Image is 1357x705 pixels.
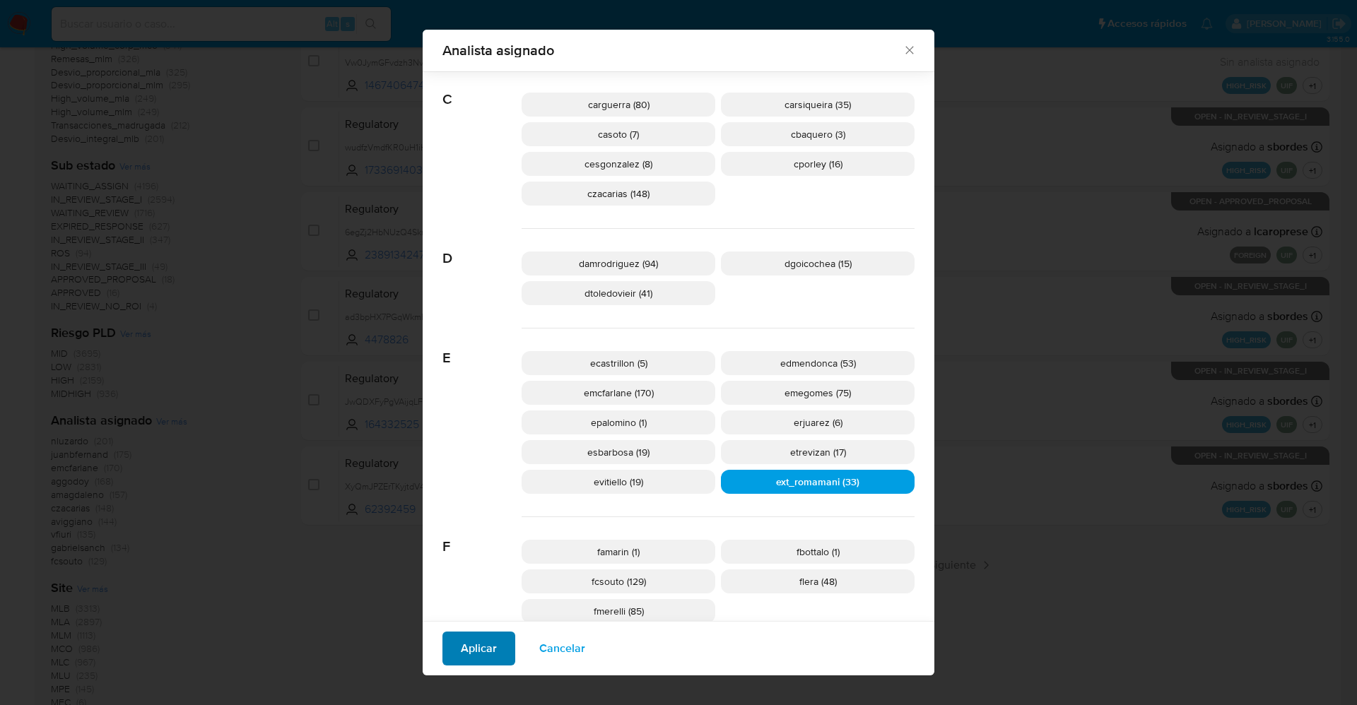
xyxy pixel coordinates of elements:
[780,356,856,370] span: edmendonca (53)
[588,97,650,112] span: carguerra (80)
[521,632,604,665] button: Cancelar
[461,633,497,664] span: Aplicar
[587,186,650,201] span: czacarias (148)
[794,415,842,429] span: erjuarez (6)
[903,43,915,56] button: Cerrar
[721,122,915,146] div: cbaquero (3)
[442,632,515,665] button: Aplicar
[598,127,639,141] span: casoto (7)
[442,517,522,555] span: F
[522,182,715,206] div: czacarias (148)
[721,410,915,434] div: erjuarez (6)
[797,545,840,559] span: fbottalo (1)
[785,386,851,400] span: emegomes (75)
[522,122,715,146] div: casoto (7)
[591,415,647,429] span: epalomino (1)
[584,386,654,400] span: emcfarlane (170)
[539,633,585,664] span: Cancelar
[791,127,845,141] span: cbaquero (3)
[522,569,715,593] div: fcsouto (129)
[721,251,915,276] div: dgoicochea (15)
[522,599,715,623] div: fmerelli (85)
[721,569,915,593] div: flera (48)
[522,281,715,305] div: dtoledovieir (41)
[721,440,915,464] div: etrevizan (17)
[579,256,658,271] span: damrodriguez (94)
[592,574,646,588] span: fcsouto (129)
[522,470,715,494] div: evitiello (19)
[721,351,915,375] div: edmendonca (53)
[442,328,522,367] span: E
[522,152,715,176] div: cesgonzalez (8)
[522,93,715,117] div: carguerra (80)
[522,251,715,276] div: damrodriguez (94)
[785,97,851,112] span: carsiqueira (35)
[522,351,715,375] div: ecastrillon (5)
[590,356,647,370] span: ecastrillon (5)
[522,410,715,434] div: epalomino (1)
[794,157,842,171] span: cporley (16)
[776,475,859,489] span: ext_romamani (33)
[442,43,903,57] span: Analista asignado
[597,545,640,559] span: famarin (1)
[721,152,915,176] div: cporley (16)
[721,540,915,564] div: fbottalo (1)
[594,604,644,618] span: fmerelli (85)
[522,381,715,405] div: emcfarlane (170)
[785,256,852,271] span: dgoicochea (15)
[442,70,522,108] span: C
[721,93,915,117] div: carsiqueira (35)
[721,381,915,405] div: emegomes (75)
[442,229,522,267] span: D
[594,475,643,489] span: evitiello (19)
[587,445,650,459] span: esbarbosa (19)
[584,286,652,300] span: dtoledovieir (41)
[522,440,715,464] div: esbarbosa (19)
[522,540,715,564] div: famarin (1)
[721,470,915,494] div: ext_romamani (33)
[584,157,652,171] span: cesgonzalez (8)
[799,574,837,588] span: flera (48)
[790,445,846,459] span: etrevizan (17)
